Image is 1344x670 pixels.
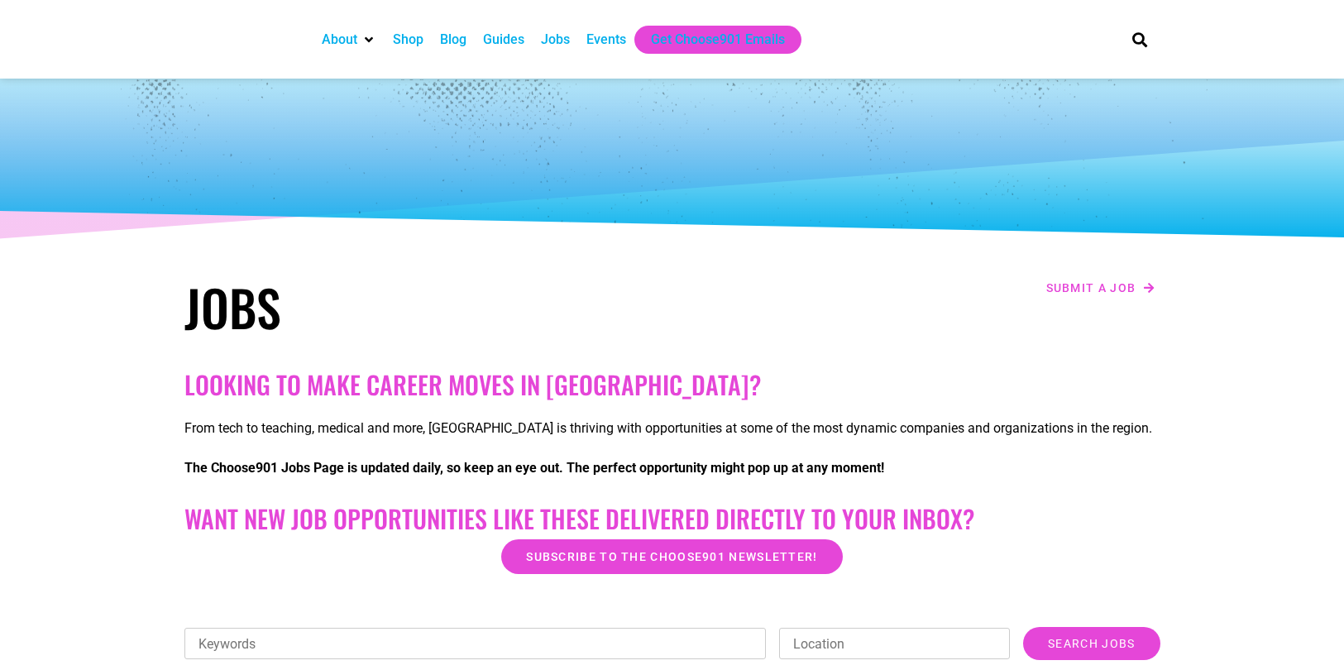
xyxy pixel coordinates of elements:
div: Search [1126,26,1153,53]
strong: The Choose901 Jobs Page is updated daily, so keep an eye out. The perfect opportunity might pop u... [184,460,884,476]
input: Search Jobs [1023,627,1160,660]
a: Shop [393,30,423,50]
h1: Jobs [184,277,664,337]
span: Submit a job [1046,282,1136,294]
a: Blog [440,30,466,50]
nav: Main nav [313,26,1104,54]
h2: Looking to make career moves in [GEOGRAPHIC_DATA]? [184,370,1160,400]
a: About [322,30,357,50]
a: Subscribe to the Choose901 newsletter! [501,539,842,574]
input: Location [779,628,1010,659]
input: Keywords [184,628,767,659]
a: Get Choose901 Emails [651,30,785,50]
h2: Want New Job Opportunities like these Delivered Directly to your Inbox? [184,504,1160,534]
p: From tech to teaching, medical and more, [GEOGRAPHIC_DATA] is thriving with opportunities at some... [184,419,1160,438]
a: Jobs [541,30,570,50]
span: Subscribe to the Choose901 newsletter! [526,551,817,562]
a: Guides [483,30,524,50]
a: Submit a job [1041,277,1160,299]
a: Events [586,30,626,50]
div: About [313,26,385,54]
